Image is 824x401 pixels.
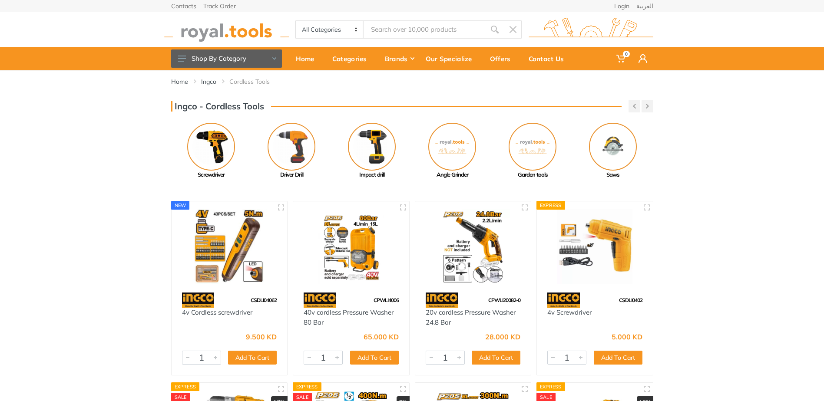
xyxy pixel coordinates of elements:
[472,351,520,365] button: Add To Cart
[364,333,399,340] div: 65.000 KD
[523,47,576,70] a: Contact Us
[420,47,484,70] a: Our Specialize
[379,49,420,68] div: Brands
[301,209,401,284] img: Royal Tools - 40v cordless Pressure Washer 80 Bar
[420,49,484,68] div: Our Specialize
[171,171,252,179] div: Screwdriver
[374,297,399,303] span: CPWLI4006
[547,293,580,308] img: 91.webp
[293,382,321,391] div: Express
[268,123,315,171] img: Royal - Driver Drill
[547,308,592,316] a: 4v Screwdriver
[484,47,523,70] a: Offers
[201,77,216,86] a: Ingco
[229,77,270,86] a: Cordless Tools
[594,351,642,365] button: Add To Cart
[614,3,629,9] a: Login
[493,123,573,179] a: Garden tools
[612,333,642,340] div: 5.000 KD
[426,308,516,326] a: 20v cordless Pressure Washer 24.8 Bar
[203,3,236,9] a: Track Order
[619,297,642,303] span: CSDLI0402
[573,123,653,179] a: Saws
[296,21,364,38] select: Category
[246,333,277,340] div: 9.500 KD
[610,47,632,70] a: 0
[326,49,379,68] div: Categories
[412,123,493,179] a: Angle Grinder
[573,171,653,179] div: Saws
[488,297,520,303] span: CPWLI20082-0
[252,123,332,179] a: Driver Drill
[485,333,520,340] div: 28.000 KD
[623,51,630,57] span: 0
[423,209,523,284] img: Royal Tools - 20v cordless Pressure Washer 24.8 Bar
[171,77,188,86] a: Home
[290,49,326,68] div: Home
[171,101,264,112] h3: Ingco - Cordless Tools
[326,47,379,70] a: Categories
[171,382,200,391] div: Express
[304,308,394,326] a: 40v cordless Pressure Washer 80 Bar
[179,209,280,284] img: Royal Tools - 4v Cordless screwdriver
[428,123,476,171] img: No Image
[304,293,336,308] img: 91.webp
[228,351,277,365] button: Add To Cart
[171,123,252,179] a: Screwdriver
[589,123,637,171] img: Royal - Saws
[332,123,412,179] a: Impact drill
[536,201,565,210] div: Express
[484,49,523,68] div: Offers
[171,3,196,9] a: Contacts
[426,293,458,308] img: 91.webp
[545,209,645,284] img: Royal Tools - 4v Screwdriver
[364,20,485,39] input: Site search
[332,171,412,179] div: Impact drill
[171,201,190,210] div: new
[290,47,326,70] a: Home
[252,171,332,179] div: Driver Drill
[493,171,573,179] div: Garden tools
[350,351,399,365] button: Add To Cart
[536,382,565,391] div: Express
[182,293,215,308] img: 91.webp
[523,49,576,68] div: Contact Us
[251,297,277,303] span: CSDLI04062
[164,18,289,42] img: royal.tools Logo
[182,308,252,316] a: 4v Cordless screwdriver
[412,171,493,179] div: Angle Grinder
[636,3,653,9] a: العربية
[171,49,282,68] button: Shop By Category
[348,123,396,171] img: Royal - Impact drill
[171,77,653,86] nav: breadcrumb
[529,18,653,42] img: royal.tools Logo
[509,123,556,171] img: No Image
[187,123,235,171] img: Royal - Screwdriver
